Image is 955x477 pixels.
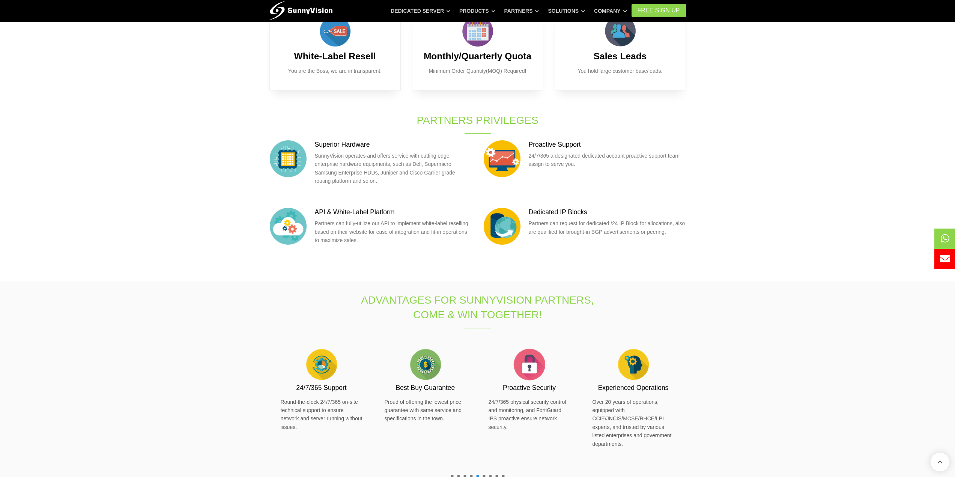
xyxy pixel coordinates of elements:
[615,346,652,383] img: flat-ai.png
[602,12,639,50] img: customer.png
[315,208,472,217] h3: API & White-Label Platform
[294,51,376,61] b: White-Label Resell
[385,383,466,393] h3: Best Buy Guarantee
[593,383,674,393] h3: Experienced Operations
[548,4,585,18] a: Solutions
[529,208,686,217] h3: Dedicated IP Blocks
[303,346,340,383] img: flat-cog-cycle.png
[483,208,521,245] img: ip.png
[594,4,627,18] a: Company
[489,398,570,432] p: 24/7/365 physical security control and monitoring, and FortiGuard IPS proactive ensure network se...
[281,67,389,75] p: You are the Boss, we are in transparent.
[529,152,686,169] p: 24/7/365 a designated dedicated account proactive support team assign to serve you.
[315,219,472,244] p: Partners can fully-utilize our API to implement white-label reselling based on their website for ...
[281,383,362,393] h3: 24/7/365 Support
[566,67,674,75] p: You hold large customer base/leads.
[424,51,531,61] b: Monthly/Quarterly Quota
[504,4,539,18] a: Partners
[511,346,548,383] img: flat-security.png
[353,113,603,128] h1: Partners Privileges
[632,4,686,17] a: FREE Sign Up
[391,4,450,18] a: Dedicated Server
[459,12,496,50] img: calendar.png
[594,51,647,61] b: Sales Leads
[353,293,603,322] h1: Advantages for SunnyVision Partners, Come & Win Together!
[315,140,472,149] h3: Superior Hardware
[593,398,674,448] p: Over 20 years of operations, equipped with CCIE/JNCIS/MCSE/RHCE/LPI experts, and trusted by vario...
[315,152,472,185] p: SunnyVision operates and offers service with cutting edge enterprise hardware equipments, such as...
[529,219,686,236] p: Partners can request for dedicated /24 IP Block for allocations, also are qualified for brought-i...
[269,208,307,245] img: api.png
[489,383,570,393] h3: Proactive Security
[269,140,307,178] img: hardware.png
[459,4,495,18] a: Products
[407,346,444,383] img: flat-price.png
[316,12,354,50] img: sales.png
[281,398,362,432] p: Round-the-clock 24/7/365 on-site technical support to ensure network and server running without i...
[424,67,532,75] p: Minimum Order Quantity(MOQ) Required!
[529,140,686,149] h3: Proactive Support
[483,140,521,178] img: support.png
[385,398,466,423] p: Proud of offering the lowest price guarantee with same service and specifications in the town.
